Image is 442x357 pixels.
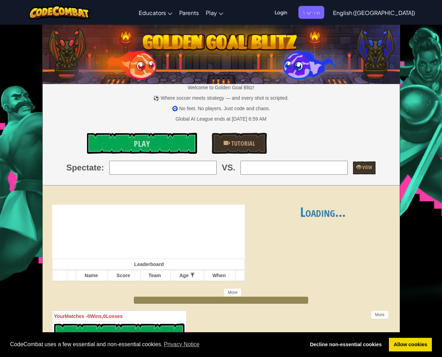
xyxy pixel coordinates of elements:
[222,162,236,174] span: VS.
[389,338,432,352] a: allow cookies
[43,94,400,101] p: ⚽ Where soccer meets strategy — and every shot is scripted.
[202,3,227,22] a: Play
[171,270,204,281] th: Age
[66,162,101,174] span: Spectate
[135,3,176,22] a: Educators
[134,138,150,149] span: Play
[52,311,187,322] th: 0 0
[106,313,123,319] span: Losses
[361,164,372,170] span: View
[43,22,400,84] img: Golden Goal
[212,133,267,154] a: Tutorial
[176,3,202,22] a: Parents
[333,9,415,16] span: English ([GEOGRAPHIC_DATA])
[134,261,164,267] span: Leaderboard
[54,324,185,344] button: Rank My Game!
[224,288,241,297] div: More
[139,9,166,16] span: Educators
[76,270,108,281] th: Name
[305,338,386,352] a: deny cookies
[101,162,104,174] span: :
[108,270,140,281] th: Score
[10,339,300,350] span: CodeCombat uses a few essential and non-essential cookies.
[43,84,400,91] p: Welcome to Golden Goal Blitz!
[163,339,201,350] a: learn more about cookies
[329,3,419,22] a: English ([GEOGRAPHIC_DATA])
[43,105,400,112] p: 🧿 No feet. No players. Just code and chaos.
[54,313,65,319] span: Your
[90,313,103,319] span: Wins,
[65,313,87,319] span: Matches -
[298,6,324,19] button: Sign Up
[206,9,217,16] span: Play
[270,6,291,19] button: Login
[29,5,90,20] img: CodeCombat logo
[371,311,388,319] div: More
[175,115,266,122] div: Global AI League ends at [DATE] 6:59 AM
[204,270,236,281] th: When
[99,330,139,339] span: Rank My Game!
[230,139,255,148] span: Tutorial
[140,270,171,281] th: Team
